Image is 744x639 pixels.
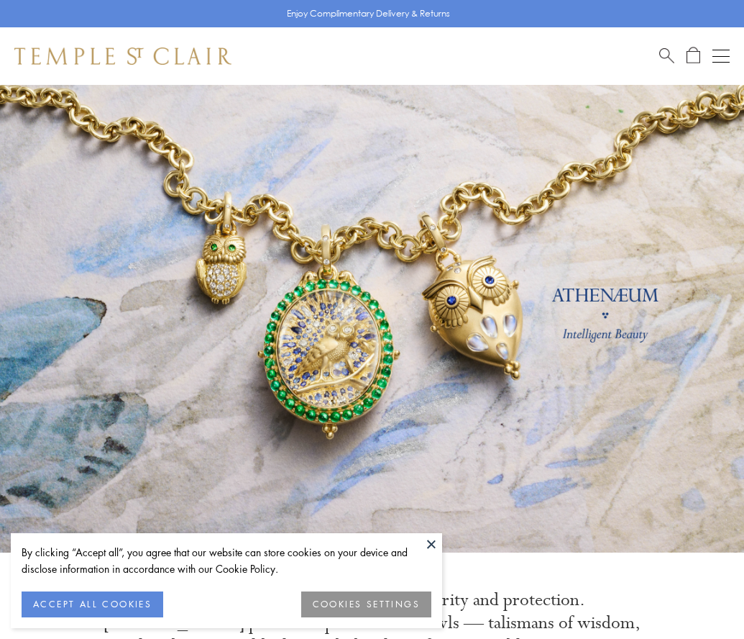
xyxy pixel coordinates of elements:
[686,47,700,65] a: Open Shopping Bag
[22,544,431,577] div: By clicking “Accept all”, you agree that our website can store cookies on your device and disclos...
[287,6,450,21] p: Enjoy Complimentary Delivery & Returns
[712,47,730,65] button: Open navigation
[659,47,674,65] a: Search
[22,592,163,617] button: ACCEPT ALL COOKIES
[301,592,431,617] button: COOKIES SETTINGS
[14,47,231,65] img: Temple St. Clair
